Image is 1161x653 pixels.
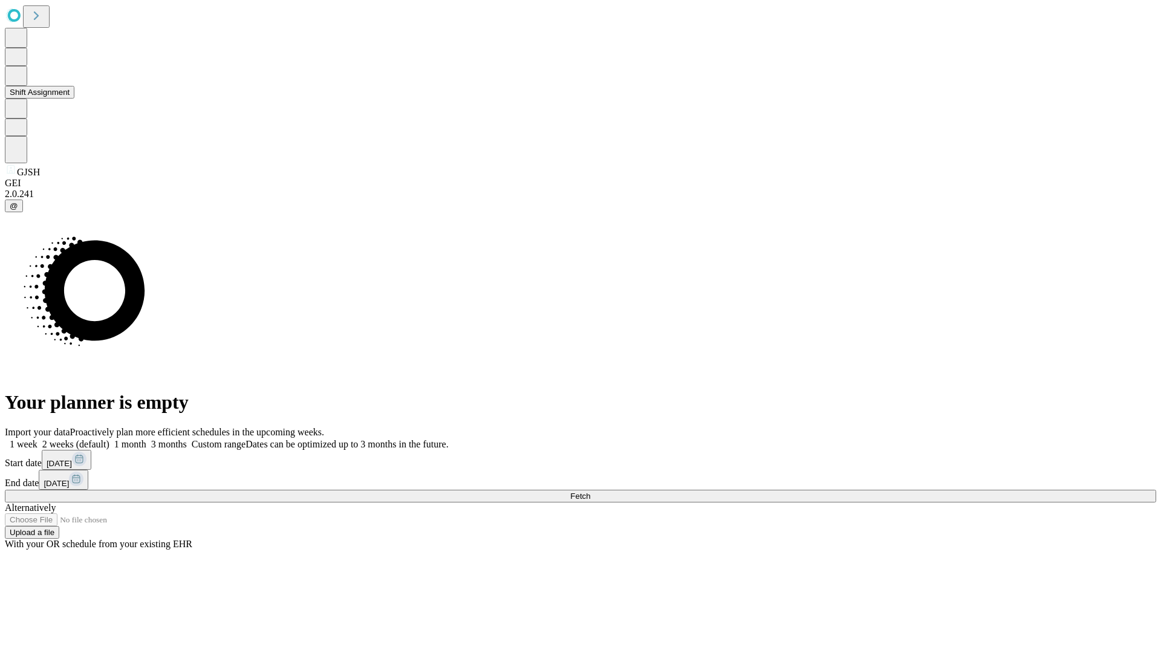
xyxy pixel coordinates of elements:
[47,459,72,468] span: [DATE]
[5,470,1156,490] div: End date
[42,439,109,449] span: 2 weeks (default)
[5,539,192,549] span: With your OR schedule from your existing EHR
[10,201,18,210] span: @
[70,427,324,437] span: Proactively plan more efficient schedules in the upcoming weeks.
[5,526,59,539] button: Upload a file
[5,427,70,437] span: Import your data
[39,470,88,490] button: [DATE]
[5,502,56,513] span: Alternatively
[5,391,1156,414] h1: Your planner is empty
[10,439,37,449] span: 1 week
[570,492,590,501] span: Fetch
[44,479,69,488] span: [DATE]
[192,439,246,449] span: Custom range
[114,439,146,449] span: 1 month
[5,200,23,212] button: @
[5,490,1156,502] button: Fetch
[5,189,1156,200] div: 2.0.241
[5,450,1156,470] div: Start date
[5,178,1156,189] div: GEI
[17,167,40,177] span: GJSH
[246,439,448,449] span: Dates can be optimized up to 3 months in the future.
[42,450,91,470] button: [DATE]
[151,439,187,449] span: 3 months
[5,86,74,99] button: Shift Assignment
